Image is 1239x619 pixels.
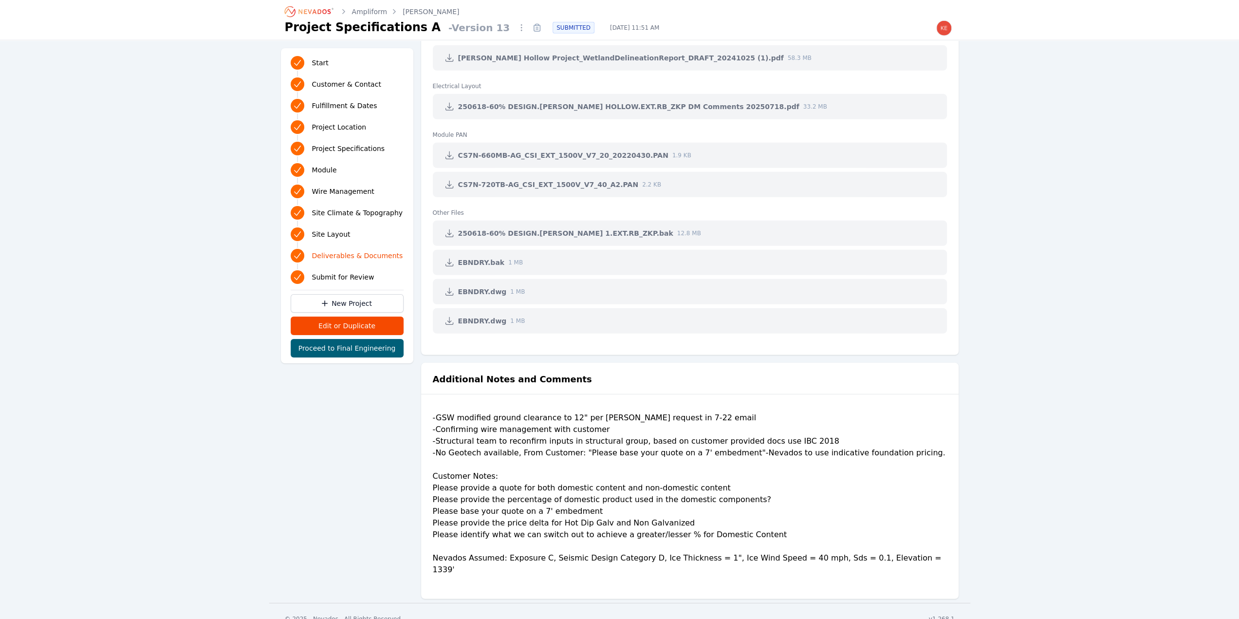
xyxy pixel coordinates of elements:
span: Module [312,165,337,175]
dt: Other Files [433,201,947,217]
nav: Progress [291,54,404,286]
span: 2.2 KB [642,181,661,188]
span: Project Location [312,122,367,132]
span: 1 MB [508,259,523,266]
nav: Breadcrumb [285,4,460,19]
span: 1 MB [510,288,525,296]
span: Project Specifications [312,144,385,153]
a: New Project [291,294,404,313]
span: 58.3 MB [788,54,812,62]
span: EBNDRY.dwg [458,316,507,326]
span: Customer & Contact [312,79,381,89]
span: Site Layout [312,229,351,239]
a: Ampliform [352,7,388,17]
button: Proceed to Final Engineering [291,339,404,357]
dt: Electrical Layout [433,75,947,90]
span: EBNDRY.bak [458,258,505,267]
button: Edit or Duplicate [291,317,404,335]
span: 33.2 MB [803,103,827,111]
span: 1.9 KB [672,151,691,159]
span: EBNDRY.dwg [458,287,507,297]
span: CS7N-660MB-AG_CSI_EXT_1500V_V7_20_20220430.PAN [458,150,668,160]
span: 250618-60% DESIGN.[PERSON_NAME] HOLLOW.EXT.RB_ZKP DM Comments 20250718.pdf [458,102,799,112]
span: Deliverables & Documents [312,251,403,261]
span: Fulfillment & Dates [312,101,377,111]
div: SUBMITTED [553,22,594,34]
span: [DATE] 11:51 AM [602,24,667,32]
span: 250618-60% DESIGN.[PERSON_NAME] 1.EXT.RB_ZKP.bak [458,228,673,238]
dt: Module PAN [433,123,947,139]
span: Site Climate & Topography [312,208,403,218]
h1: Project Specifications A [285,19,441,35]
span: Wire Management [312,187,374,196]
div: -GSW modified ground clearance to 12" per [PERSON_NAME] request in 7-22 email -Confirming wire ma... [433,412,947,583]
span: 1 MB [510,317,525,325]
span: 12.8 MB [677,229,701,237]
span: CS7N-720TB-AG_CSI_EXT_1500V_V7_40_A2.PAN [458,180,638,189]
a: [PERSON_NAME] [403,7,459,17]
img: kevin.west@nevados.solar [936,20,952,36]
h2: Additional Notes and Comments [433,373,592,386]
span: Start [312,58,329,68]
span: Submit for Review [312,272,374,282]
span: [PERSON_NAME] Hollow Project_WetlandDelineationReport_DRAFT_20241025 (1).pdf [458,53,784,63]
span: - Version 13 [444,21,514,35]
